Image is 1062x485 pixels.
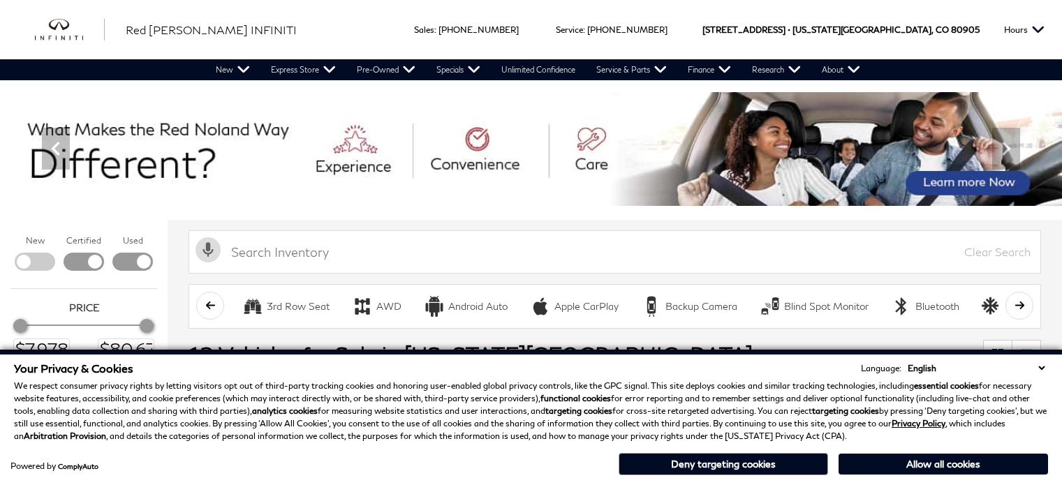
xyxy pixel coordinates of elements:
[260,59,346,80] a: Express Store
[702,24,980,35] a: [STREET_ADDRESS] • [US_STATE][GEOGRAPHIC_DATA], CO 80905
[522,292,626,321] button: Apple CarPlayApple CarPlay
[760,296,781,317] div: Blind Spot Monitor
[892,418,945,428] a: Privacy Policy
[14,380,1048,442] p: We respect consumer privacy rights by letting visitors opt out of third-party tracking cookies an...
[426,59,491,80] a: Specials
[424,296,445,317] div: Android Auto
[633,292,745,321] button: Backup CameraBackup Camera
[10,234,157,288] div: Filter by Vehicle Type
[540,393,611,403] strong: functional cookies
[10,462,98,470] div: Powered by
[13,314,154,359] div: Price
[904,361,1048,375] select: Language Select
[619,453,828,475] button: Deny targeting cookies
[196,237,221,262] svg: Click to toggle on voice search
[554,300,619,313] div: Apple CarPlay
[26,234,45,248] label: New
[14,361,133,375] span: Your Privacy & Cookies
[982,296,1003,317] div: Cooled Seats
[17,301,150,314] h5: Price
[414,24,434,35] span: Sales
[891,296,912,317] div: Bluetooth
[784,300,869,313] div: Blind Spot Monitor
[126,22,297,38] a: Red [PERSON_NAME] INFINITI
[13,319,27,333] div: Minimum Price
[35,19,105,41] img: INFINITI
[242,296,263,317] div: 3rd Row Seat
[530,296,551,317] div: Apple CarPlay
[205,59,260,80] a: New
[344,292,409,321] button: AWDAWD
[189,341,756,394] span: 12 Vehicles for Sale in [US_STATE][GEOGRAPHIC_DATA], [GEOGRAPHIC_DATA]
[140,319,154,333] div: Maximum Price
[448,300,508,313] div: Android Auto
[914,380,979,391] strong: essential cookies
[545,405,612,416] strong: targeting cookies
[24,431,106,441] strong: Arbitration Provision
[534,180,548,194] span: Go to slide 3
[189,230,1041,274] input: Search Inventory
[196,292,224,320] button: scroll left
[861,364,901,373] div: Language:
[267,300,330,313] div: 3rd Row Seat
[665,300,737,313] div: Backup Camera
[438,24,519,35] a: [PHONE_NUMBER]
[992,128,1020,170] div: Next
[42,128,70,170] div: Previous
[583,24,585,35] span: :
[491,59,586,80] a: Unlimited Confidence
[883,292,967,321] button: BluetoothBluetooth
[915,300,959,313] div: Bluetooth
[587,24,668,35] a: [PHONE_NUMBER]
[1005,292,1033,320] button: scroll right
[586,59,677,80] a: Service & Parts
[554,180,568,194] span: Go to slide 4
[352,296,373,317] div: AWD
[677,59,742,80] a: Finance
[66,234,101,248] label: Certified
[495,180,509,194] span: Go to slide 1
[416,292,515,321] button: Android AutoAndroid Auto
[58,462,98,470] a: ComplyAuto
[752,292,876,321] button: Blind Spot MonitorBlind Spot Monitor
[742,59,811,80] a: Research
[812,405,879,416] strong: targeting cookies
[123,234,143,248] label: Used
[556,24,583,35] span: Service
[641,296,662,317] div: Backup Camera
[98,338,154,359] input: Maximum
[235,292,337,321] button: 3rd Row Seat3rd Row Seat
[811,59,871,80] a: About
[126,23,297,36] span: Red [PERSON_NAME] INFINITI
[434,24,436,35] span: :
[252,405,318,416] strong: analytics cookies
[205,59,871,80] nav: Main Navigation
[35,19,105,41] a: infiniti
[376,300,401,313] div: AWD
[346,59,426,80] a: Pre-Owned
[13,338,70,359] input: Minimum
[839,454,1048,475] button: Allow all cookies
[515,180,529,194] span: Go to slide 2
